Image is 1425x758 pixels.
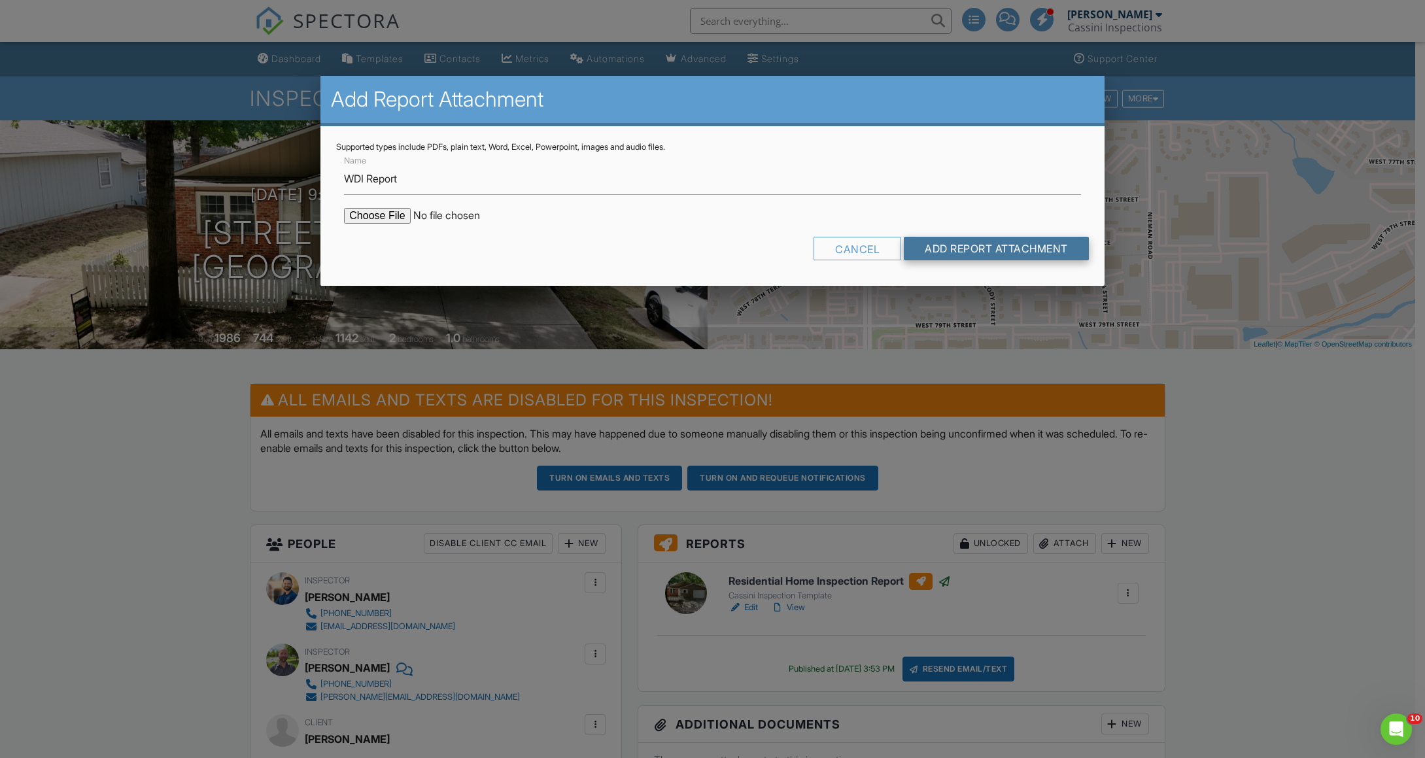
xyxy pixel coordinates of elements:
[331,86,1093,112] h2: Add Report Attachment
[814,237,901,260] div: Cancel
[1407,714,1422,724] span: 10
[336,142,1088,152] div: Supported types include PDFs, plain text, Word, Excel, Powerpoint, images and audio files.
[344,155,366,167] label: Name
[904,237,1089,260] input: Add Report Attachment
[1381,714,1412,745] iframe: Intercom live chat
